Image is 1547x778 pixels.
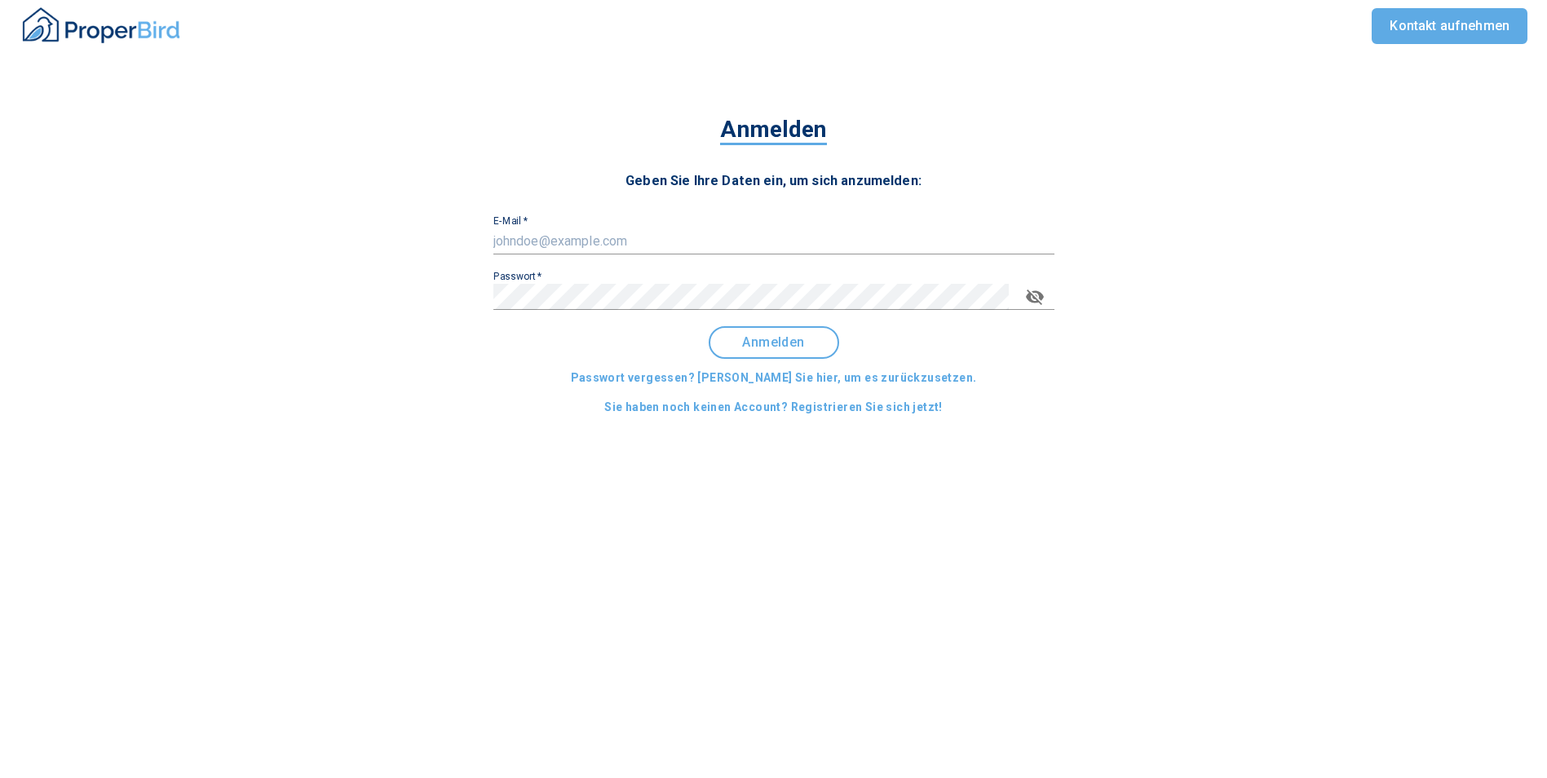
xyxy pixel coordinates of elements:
button: Sie haben noch keinen Account? Registrieren Sie sich jetzt! [598,392,949,422]
button: toggle password visibility [1015,277,1054,316]
span: Anmelden [720,116,826,145]
img: ProperBird Logo and Home Button [20,5,183,46]
span: Passwort vergessen? [PERSON_NAME] Sie hier, um es zurückzusetzen. [571,368,977,388]
span: Sie haben noch keinen Account? Registrieren Sie sich jetzt! [604,397,943,418]
label: Passwort [493,272,542,281]
button: ProperBird Logo and Home Button [20,1,183,52]
label: E-Mail [493,216,528,226]
input: johndoe@example.com [493,228,1054,254]
a: Kontakt aufnehmen [1372,8,1527,44]
span: Anmelden [723,335,824,350]
span: Geben Sie Ihre Daten ein, um sich anzumelden: [625,173,922,188]
button: Anmelden [709,326,839,359]
button: Passwort vergessen? [PERSON_NAME] Sie hier, um es zurückzusetzen. [564,363,983,393]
